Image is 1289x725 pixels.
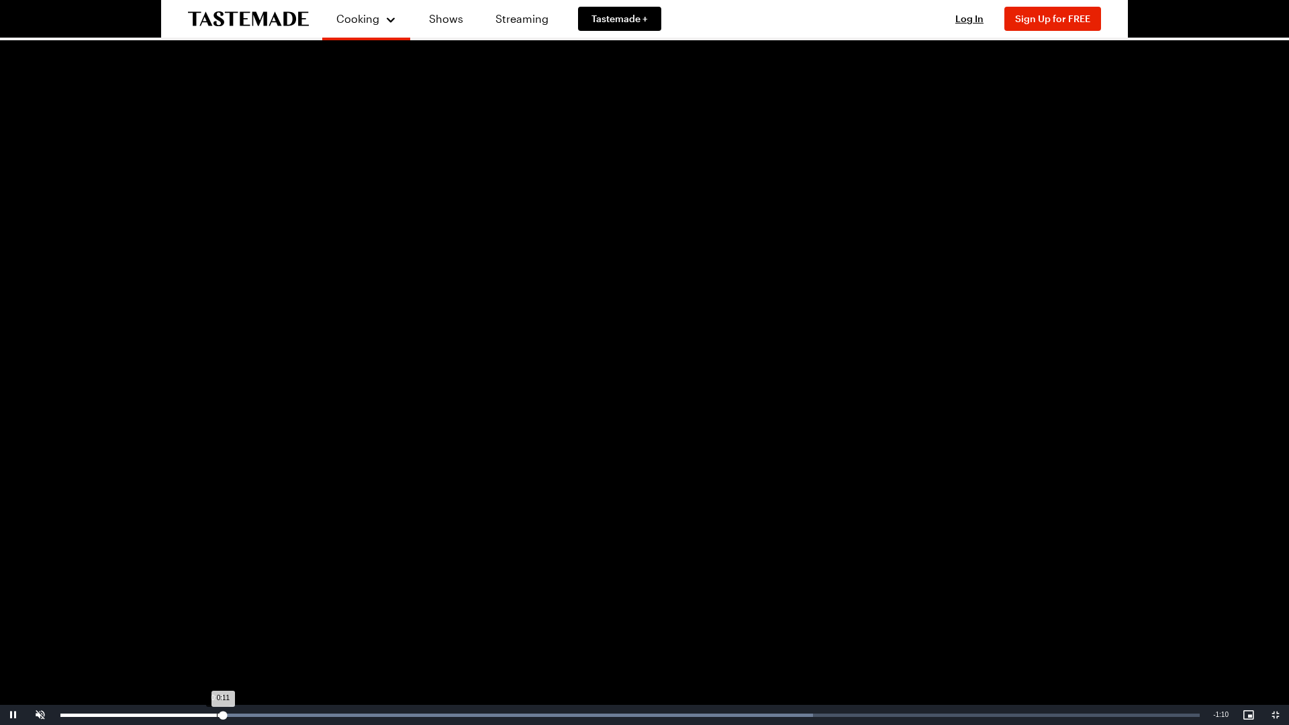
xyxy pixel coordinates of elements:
a: To Tastemade Home Page [188,11,309,27]
span: Cooking [336,12,379,25]
span: Tastemade + [591,12,648,26]
span: Sign Up for FREE [1015,13,1090,24]
a: Tastemade + [578,7,661,31]
span: - [1213,711,1215,718]
button: Log In [943,12,996,26]
span: Log In [955,13,984,24]
button: Unmute [27,705,54,725]
button: Sign Up for FREE [1004,7,1101,31]
button: Exit Fullscreen [1262,705,1289,725]
button: Picture-in-Picture [1235,705,1262,725]
span: 1:10 [1216,711,1229,718]
button: Cooking [336,5,397,32]
div: Progress Bar [60,714,1200,717]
